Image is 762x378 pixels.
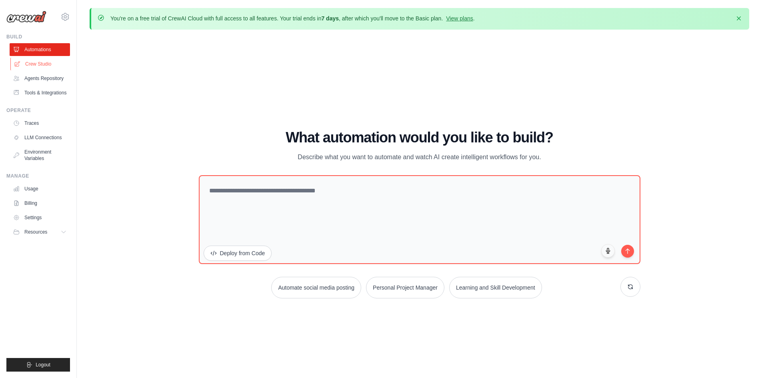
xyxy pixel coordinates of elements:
[271,277,361,298] button: Automate social media posting
[6,34,70,40] div: Build
[446,15,473,22] a: View plans
[10,58,71,70] a: Crew Studio
[285,152,554,162] p: Describe what you want to automate and watch AI create intelligent workflows for you.
[722,340,762,378] iframe: Chat Widget
[6,358,70,372] button: Logout
[10,72,70,85] a: Agents Repository
[110,14,475,22] p: You're on a free trial of CrewAI Cloud with full access to all features. Your trial ends in , aft...
[36,362,50,368] span: Logout
[204,246,272,261] button: Deploy from Code
[10,117,70,130] a: Traces
[6,173,70,179] div: Manage
[10,86,70,99] a: Tools & Integrations
[366,277,444,298] button: Personal Project Manager
[10,182,70,195] a: Usage
[24,229,47,235] span: Resources
[10,197,70,210] a: Billing
[10,43,70,56] a: Automations
[449,277,542,298] button: Learning and Skill Development
[10,211,70,224] a: Settings
[10,146,70,165] a: Environment Variables
[321,15,339,22] strong: 7 days
[6,107,70,114] div: Operate
[10,226,70,238] button: Resources
[199,130,640,146] h1: What automation would you like to build?
[10,131,70,144] a: LLM Connections
[6,11,46,23] img: Logo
